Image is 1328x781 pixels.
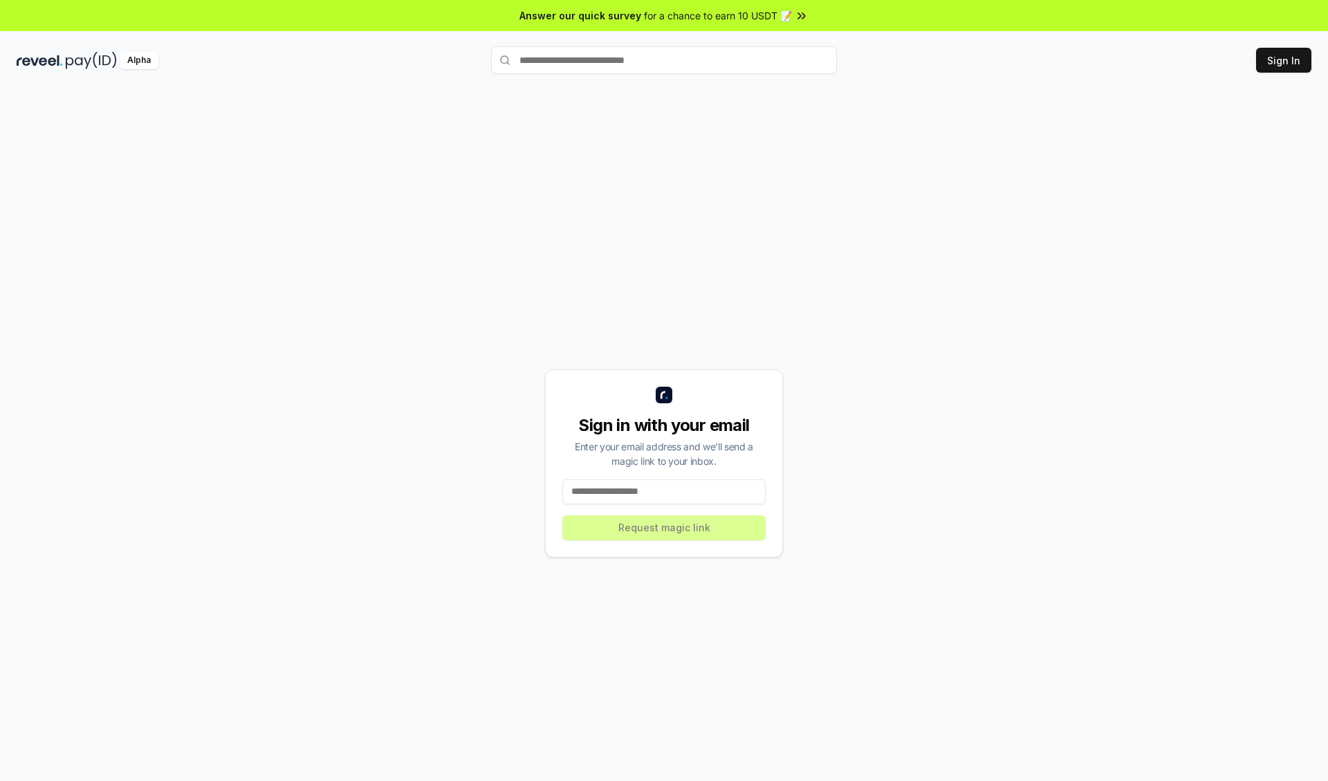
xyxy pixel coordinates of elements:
img: pay_id [66,52,117,69]
img: logo_small [656,387,672,403]
span: for a chance to earn 10 USDT 📝 [644,8,792,23]
div: Enter your email address and we’ll send a magic link to your inbox. [562,439,766,468]
button: Sign In [1256,48,1311,73]
span: Answer our quick survey [519,8,641,23]
div: Sign in with your email [562,414,766,437]
div: Alpha [120,52,158,69]
img: reveel_dark [17,52,63,69]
